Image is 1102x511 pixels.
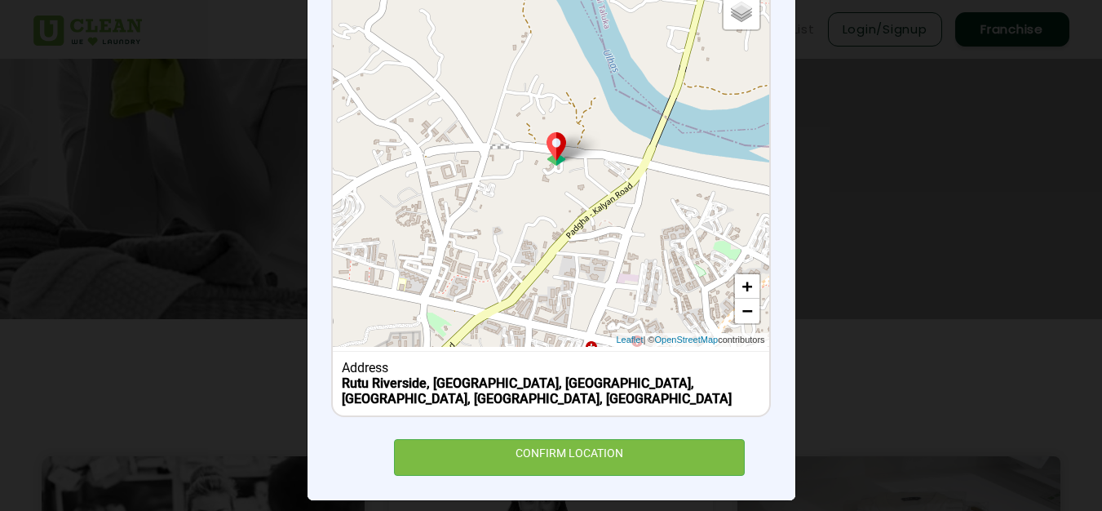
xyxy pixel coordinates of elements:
[616,333,643,347] a: Leaflet
[394,439,746,476] div: CONFIRM LOCATION
[612,333,768,347] div: | © contributors
[735,299,759,323] a: Zoom out
[342,360,760,375] div: Address
[654,333,718,347] a: OpenStreetMap
[342,375,732,407] b: Rutu Riverside, [GEOGRAPHIC_DATA], [GEOGRAPHIC_DATA], [GEOGRAPHIC_DATA], [GEOGRAPHIC_DATA], [GEOG...
[735,274,759,299] a: Zoom in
